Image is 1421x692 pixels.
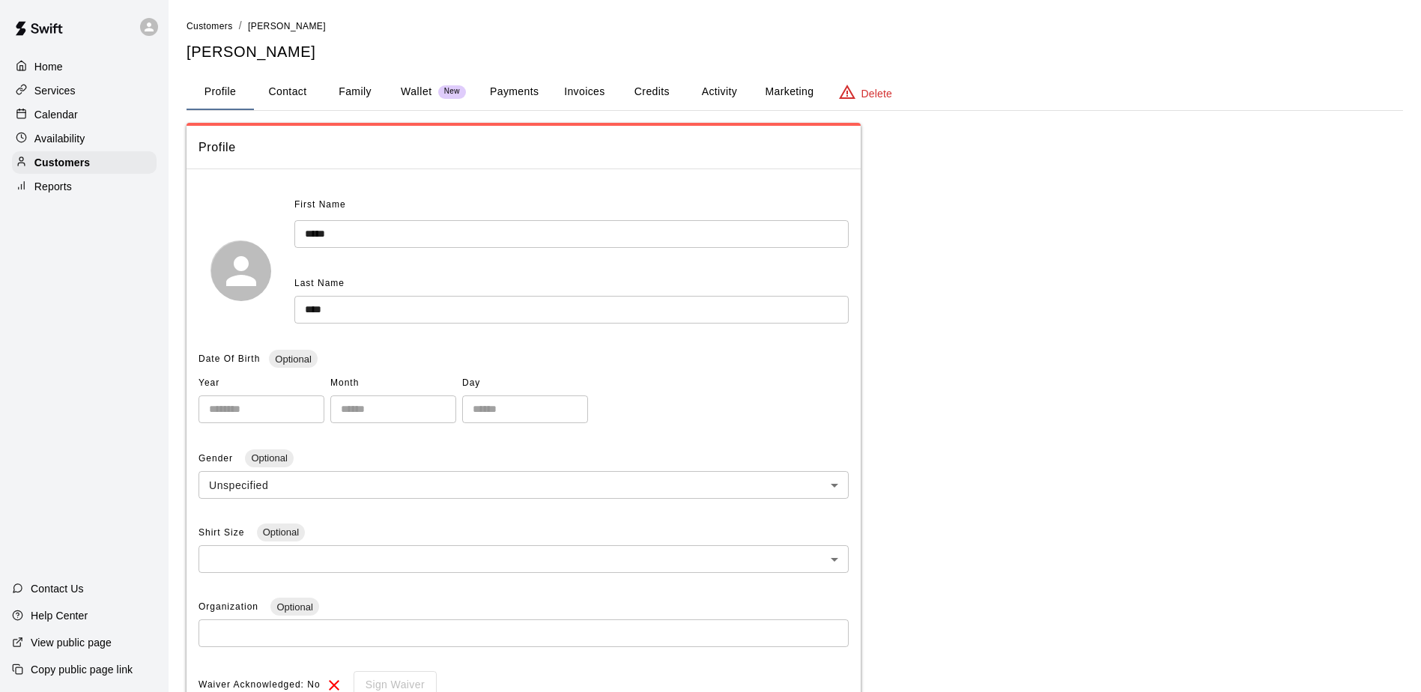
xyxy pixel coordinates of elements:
[199,453,236,464] span: Gender
[294,278,345,288] span: Last Name
[12,175,157,198] a: Reports
[478,74,551,110] button: Payments
[12,55,157,78] a: Home
[34,179,72,194] p: Reports
[12,151,157,174] a: Customers
[187,19,233,31] a: Customers
[330,371,456,395] span: Month
[187,74,1403,110] div: basic tabs example
[31,662,133,677] p: Copy public page link
[199,353,260,364] span: Date Of Birth
[248,21,326,31] span: [PERSON_NAME]
[199,371,324,395] span: Year
[401,84,432,100] p: Wallet
[187,74,254,110] button: Profile
[551,74,618,110] button: Invoices
[199,138,849,157] span: Profile
[34,107,78,122] p: Calendar
[257,526,305,538] span: Optional
[187,21,233,31] span: Customers
[245,452,293,464] span: Optional
[269,353,317,365] span: Optional
[861,86,892,101] p: Delete
[34,155,90,170] p: Customers
[31,608,88,623] p: Help Center
[618,74,685,110] button: Credits
[199,527,248,538] span: Shirt Size
[12,103,157,126] a: Calendar
[199,471,849,499] div: Unspecified
[199,601,261,612] span: Organization
[12,79,157,102] a: Services
[438,87,466,97] span: New
[462,371,588,395] span: Day
[321,74,389,110] button: Family
[294,193,346,217] span: First Name
[34,83,76,98] p: Services
[34,59,63,74] p: Home
[685,74,753,110] button: Activity
[31,635,112,650] p: View public page
[270,601,318,613] span: Optional
[12,127,157,150] a: Availability
[254,74,321,110] button: Contact
[31,581,84,596] p: Contact Us
[187,18,1403,34] nav: breadcrumb
[34,131,85,146] p: Availability
[239,18,242,34] li: /
[753,74,825,110] button: Marketing
[187,42,1403,62] h5: [PERSON_NAME]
